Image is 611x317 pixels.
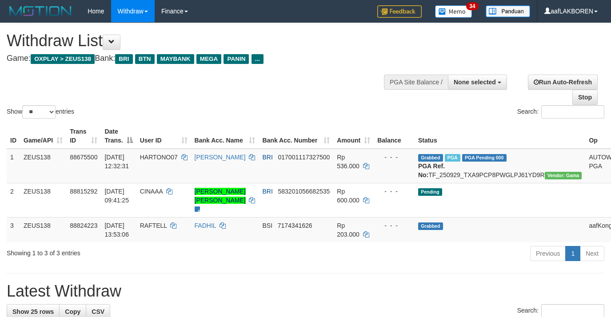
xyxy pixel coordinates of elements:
span: Copy 7174341626 to clipboard [278,222,312,229]
td: 3 [7,217,20,242]
span: Rp 536.000 [337,154,359,170]
th: Bank Acc. Number: activate to sort column ascending [259,123,333,149]
span: BSI [262,222,272,229]
span: MEGA [196,54,222,64]
th: Bank Acc. Name: activate to sort column ascending [191,123,259,149]
input: Search: [541,105,604,119]
span: [DATE] 13:53:06 [104,222,129,238]
span: HARTONO07 [140,154,178,161]
button: None selected [448,75,507,90]
span: BTN [135,54,155,64]
th: Game/API: activate to sort column ascending [20,123,66,149]
span: PGA Pending [462,154,507,162]
a: Stop [572,90,598,105]
th: Date Trans.: activate to sort column descending [101,123,136,149]
span: RAFTELL [140,222,167,229]
span: OXPLAY > ZEUS138 [31,54,95,64]
th: Trans ID: activate to sort column ascending [66,123,101,149]
div: PGA Site Balance / [384,75,448,90]
th: Balance [374,123,415,149]
th: ID [7,123,20,149]
div: Showing 1 to 3 of 3 entries [7,245,248,258]
span: 88675500 [70,154,97,161]
td: TF_250929_TXA9PCP8PWGLPJ61YD9R [415,149,586,183]
a: Previous [530,246,566,261]
span: None selected [454,79,496,86]
span: MAYBANK [157,54,194,64]
img: Button%20Memo.svg [435,5,472,18]
td: 1 [7,149,20,183]
span: CSV [92,308,104,315]
h4: Game: Bank: [7,54,399,63]
span: Rp 600.000 [337,188,359,204]
span: Copy 017001117327500 to clipboard [278,154,330,161]
a: Next [580,246,604,261]
select: Showentries [22,105,56,119]
span: Grabbed [418,154,443,162]
img: MOTION_logo.png [7,4,74,18]
a: [PERSON_NAME] [195,154,246,161]
th: Status [415,123,586,149]
div: - - - [377,187,411,196]
a: FADHIL [195,222,216,229]
span: [DATE] 12:32:31 [104,154,129,170]
span: ... [252,54,264,64]
span: BRI [262,154,272,161]
img: Feedback.jpg [377,5,422,18]
span: Rp 203.000 [337,222,359,238]
span: 88815292 [70,188,97,195]
span: 34 [466,2,478,10]
td: ZEUS138 [20,183,66,217]
h1: Withdraw List [7,32,399,50]
td: 2 [7,183,20,217]
th: User ID: activate to sort column ascending [136,123,191,149]
span: Copy [65,308,80,315]
span: BRI [115,54,132,64]
span: Marked by aaftrukkakada [445,154,460,162]
span: [DATE] 09:41:25 [104,188,129,204]
span: Show 25 rows [12,308,54,315]
div: - - - [377,221,411,230]
b: PGA Ref. No: [418,162,445,178]
div: - - - [377,153,411,162]
span: 88824223 [70,222,97,229]
label: Show entries [7,105,74,119]
span: Copy 583201056682535 to clipboard [278,188,330,195]
span: Pending [418,188,442,196]
span: PANIN [224,54,249,64]
h1: Latest Withdraw [7,282,604,300]
span: BRI [262,188,272,195]
td: ZEUS138 [20,217,66,242]
a: Run Auto-Refresh [528,75,598,90]
td: ZEUS138 [20,149,66,183]
span: Vendor URL: https://trx31.1velocity.biz [545,172,582,179]
a: 1 [565,246,580,261]
img: panduan.png [486,5,530,17]
span: CINAAA [140,188,163,195]
th: Amount: activate to sort column ascending [333,123,374,149]
span: Grabbed [418,222,443,230]
a: [PERSON_NAME] [PERSON_NAME] [195,188,246,204]
label: Search: [517,105,604,119]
